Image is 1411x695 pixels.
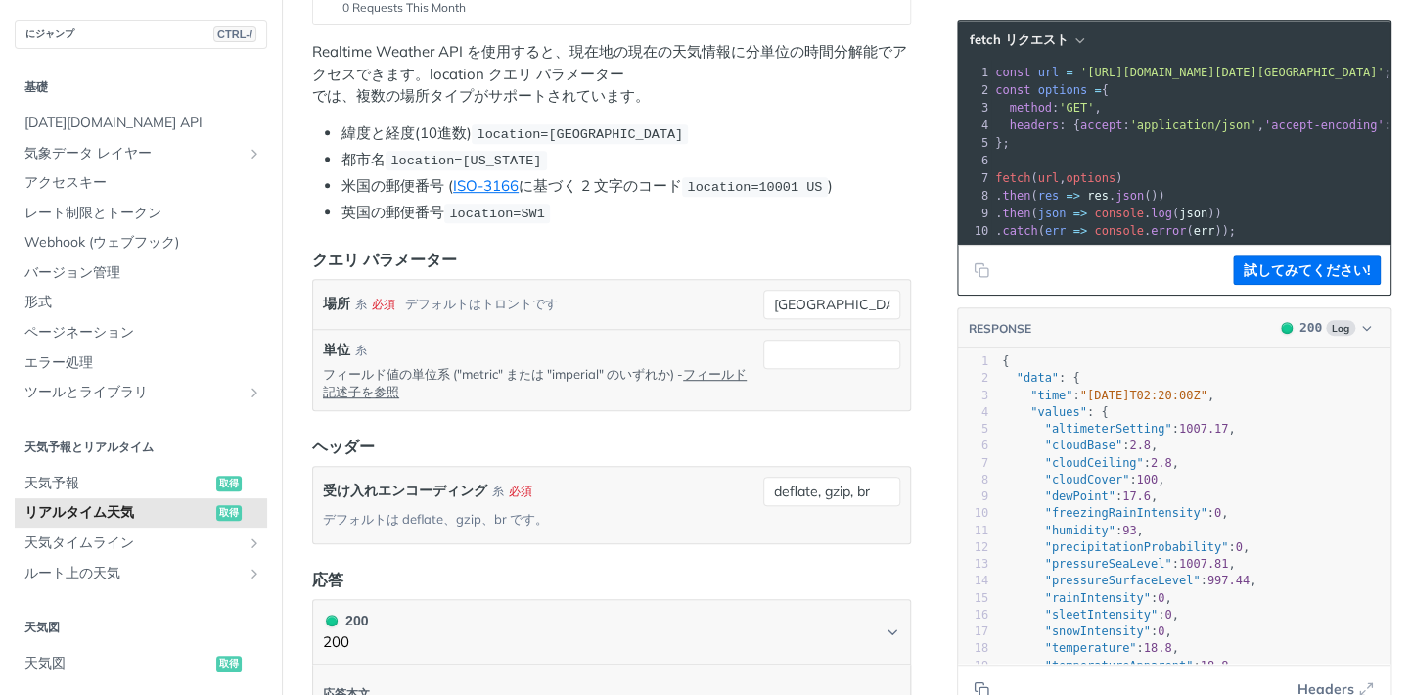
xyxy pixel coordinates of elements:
span: location=[US_STATE] [390,154,541,168]
button: クリップボードにコピー [968,255,995,285]
span: "altimeterSetting" [1044,422,1171,436]
div: 13 [958,556,988,573]
svg: シェブロン [885,625,900,640]
div: 4 [958,404,988,421]
span: "data" [1016,371,1058,385]
span: => [1073,224,1087,238]
span: "pressureSeaLevel" [1044,557,1171,571]
span: url [1037,171,1059,185]
p: 200 [323,631,368,654]
span: 18.8 [1144,641,1172,655]
span: fetch リクエスト [970,31,1069,48]
div: 4 [958,116,991,134]
span: 'application/json' [1129,118,1256,132]
span: 1007.81 [1179,557,1229,571]
span: "snowIntensity" [1044,625,1150,638]
font: 英国の郵便番号 [341,203,444,221]
span: 取得 [216,505,242,521]
button: RESPONSE [968,319,1032,339]
span: : , [1002,574,1256,587]
span: 17.6 [1122,489,1151,503]
span: "sleetIntensity" [1044,608,1158,622]
span: "[DATE]T02:20:00Z" [1080,389,1207,402]
a: ページネーション [15,318,267,347]
span: => [1066,189,1079,203]
span: res [1037,189,1059,203]
span: then [1002,207,1030,220]
span: . ( . ()) [995,189,1165,203]
span: = [1094,83,1101,97]
div: 10 [958,222,991,240]
div: 3 [958,99,991,116]
span: CTRL-/ [213,26,256,42]
div: 11 [958,523,988,539]
span: : , [1002,489,1158,503]
span: accept [1080,118,1122,132]
span: "dewPoint" [1044,489,1115,503]
span: 1007.17 [1179,422,1229,436]
a: フィールド記述子を参照 [323,366,747,399]
a: レート制限とトークン [15,199,267,228]
span: : , [1002,641,1179,655]
a: ツールとライブラリツールとライブラリのサブページを表示する [15,378,267,407]
span: "temperature" [1044,641,1136,655]
div: 8 [958,472,988,488]
span: : , [1002,389,1214,402]
a: 気象データ レイヤー気象データレイヤーのサブページの表示 [15,139,267,168]
div: 19 [958,658,988,674]
a: 天気図取得 [15,649,267,678]
p: フィールド値の単位系 ("metric" または "imperial" のいずれか) - [323,365,755,400]
span: headers [1009,118,1059,132]
a: リアルタイム天気取得 [15,498,267,528]
div: デフォルトは deflate、gzip、br です。 [323,505,548,533]
a: [DATE][DOMAIN_NAME] API [15,109,267,138]
div: 8 [958,187,991,205]
span: "freezingRainIntensity" [1044,506,1206,520]
span: "temperatureApparent" [1044,659,1193,672]
font: 緯度と経度(10進数) [341,123,472,142]
span: 0 [1235,540,1242,554]
span: 0 [1158,591,1164,605]
span: : , [1002,540,1250,554]
span: error [1151,224,1186,238]
button: ルートの天気のサブページを表示 [247,566,262,581]
a: アクセスキー [15,168,267,198]
span: ルート上の天気 [24,564,242,583]
span: options [1037,83,1087,97]
a: 天気タイムライン天気タイムラインのサブページを表示する [15,529,267,558]
span: json [1115,189,1144,203]
div: 必須 [509,477,532,505]
span: "rainIntensity" [1044,591,1150,605]
button: 200200Log [1271,318,1381,338]
span: "cloudCover" [1044,473,1129,486]
button: 試してみてください! [1233,255,1381,285]
span: 形式 [24,293,262,312]
span: : , [995,101,1102,115]
span: "time" [1030,389,1072,402]
span: 取得 [216,476,242,491]
a: 天気予報取得 [15,469,267,498]
div: 6 [958,152,991,169]
a: 形式 [15,288,267,317]
div: デフォルトはトロントです [405,290,558,318]
p: Realtime Weather API を使用すると、現在地の現在の天気情報に分単位の時間分解能でアクセスできます。location クエリ パラメーター では、複数の場所タイプがサポートされ... [312,41,911,108]
div: 16 [958,607,988,624]
span: 2.8 [1129,439,1151,452]
span: ( , ) [995,171,1122,185]
span: location=[GEOGRAPHIC_DATA] [477,127,683,142]
span: json [1037,207,1066,220]
span: 200 [1299,320,1322,335]
div: 5 [958,421,988,438]
div: 2 [958,81,991,99]
span: : , [1002,591,1172,605]
div: 2 [958,370,988,387]
span: url [1037,66,1059,79]
li: ) [341,175,911,198]
span: }; [995,136,1010,150]
span: 天気タイムライン [24,533,242,553]
span: : , [1002,506,1228,520]
span: 0 [1214,506,1221,520]
span: log [1151,207,1172,220]
div: ヘッダー [312,435,375,458]
span: : { [1002,371,1080,385]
